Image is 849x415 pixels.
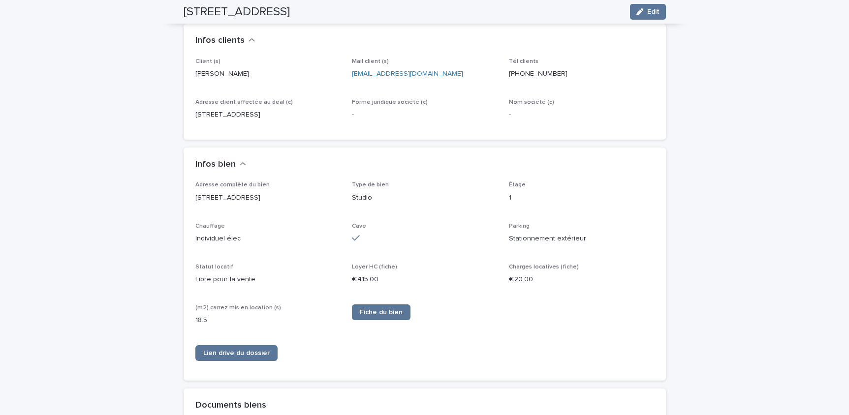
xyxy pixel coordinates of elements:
p: Studio [352,193,497,203]
span: Loyer HC (fiche) [352,264,397,270]
p: 18.5 [195,315,341,326]
p: 1 [509,193,654,203]
span: Nom société (c) [509,99,554,105]
span: Type de bien [352,182,389,188]
p: Libre pour la vente [195,274,341,285]
span: Étage [509,182,526,188]
button: Infos bien [195,159,247,170]
p: Individuel élec [195,234,341,244]
span: Client (s) [195,59,220,64]
h2: Infos clients [195,35,245,46]
span: Fiche du bien [360,309,403,316]
p: [PERSON_NAME] [195,69,341,79]
a: Fiche du bien [352,304,410,320]
span: Chauffage [195,223,225,229]
span: Edit [647,8,660,15]
span: (m2) carrez mis en location (s) [195,305,281,311]
h2: Infos bien [195,159,236,170]
p: Stationnement extérieur [509,234,654,244]
button: Infos clients [195,35,255,46]
p: [PHONE_NUMBER] [509,69,654,79]
span: Mail client (s) [352,59,389,64]
h2: Documents biens [195,400,266,411]
span: Parking [509,223,530,229]
button: Edit [630,4,666,20]
p: - [509,110,654,120]
span: Adresse client affectée au deal (c) [195,99,293,105]
p: € 415.00 [352,274,497,285]
h2: [STREET_ADDRESS] [184,5,290,19]
span: Lien drive du dossier [203,350,270,356]
span: Tél clients [509,59,538,64]
a: [EMAIL_ADDRESS][DOMAIN_NAME] [352,70,463,77]
p: [STREET_ADDRESS] [195,193,341,203]
p: - [352,110,497,120]
span: Adresse complète du bien [195,182,270,188]
span: Charges locatives (fiche) [509,264,579,270]
span: Forme juridique société (c) [352,99,428,105]
p: € 20.00 [509,274,654,285]
a: Lien drive du dossier [195,345,278,361]
p: [STREET_ADDRESS] [195,110,341,120]
span: Cave [352,223,366,229]
span: Statut locatif [195,264,233,270]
